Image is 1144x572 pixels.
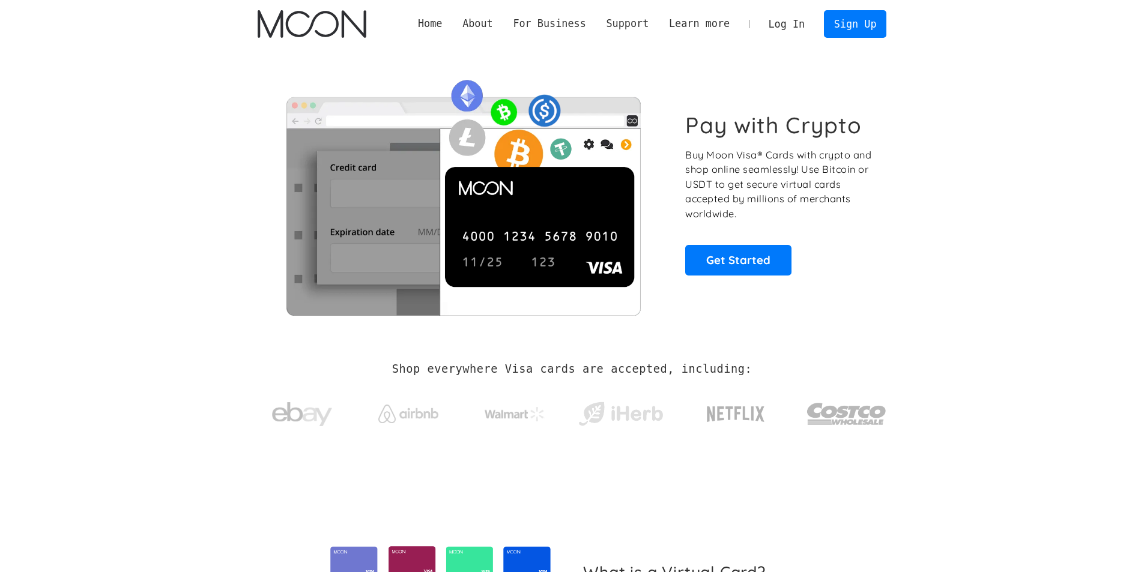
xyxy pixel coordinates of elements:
p: Buy Moon Visa® Cards with crypto and shop online seamlessly! Use Bitcoin or USDT to get secure vi... [685,148,873,221]
a: Log In [758,11,815,37]
h1: Pay with Crypto [685,112,862,139]
div: About [452,16,503,31]
div: About [462,16,493,31]
div: Learn more [659,16,740,31]
div: Support [596,16,659,31]
img: Moon Cards let you spend your crypto anywhere Visa is accepted. [258,71,669,315]
img: ebay [272,396,332,433]
div: Support [606,16,649,31]
img: Netflix [706,399,766,429]
img: Airbnb [378,405,438,423]
div: Learn more [669,16,730,31]
a: ebay [258,384,347,439]
a: Costco [807,379,887,442]
img: iHerb [576,399,665,430]
img: Moon Logo [258,10,366,38]
div: For Business [503,16,596,31]
a: Get Started [685,245,791,275]
a: Netflix [682,387,790,435]
div: For Business [513,16,586,31]
h2: Shop everywhere Visa cards are accepted, including: [392,363,752,376]
a: iHerb [576,387,665,436]
a: Walmart [470,395,559,427]
a: Airbnb [363,393,453,429]
img: Walmart [485,407,545,421]
a: Sign Up [824,10,886,37]
img: Costco [807,391,887,436]
a: home [258,10,366,38]
a: Home [408,16,452,31]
